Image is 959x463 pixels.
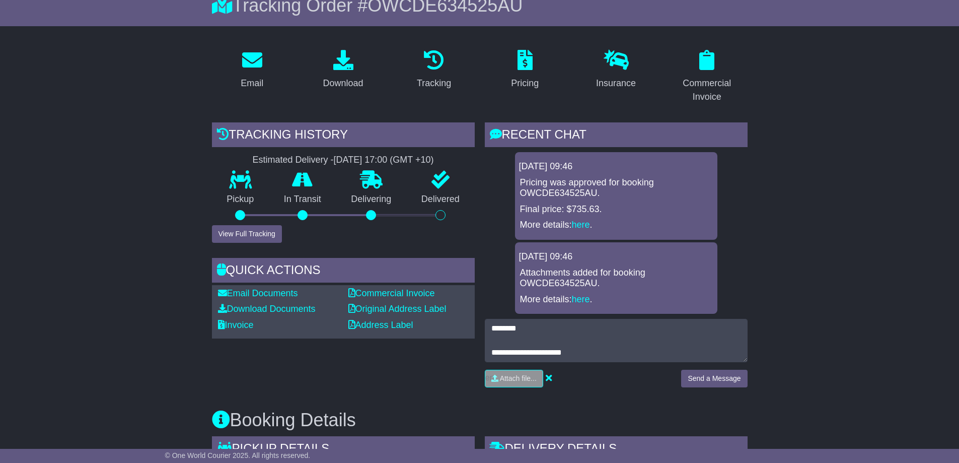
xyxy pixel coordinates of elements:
button: View Full Tracking [212,225,282,243]
a: Invoice [218,320,254,330]
a: Original Address Label [348,304,447,314]
a: Pricing [504,46,545,94]
div: Email [241,77,263,90]
div: Insurance [596,77,636,90]
a: Email Documents [218,288,298,298]
a: Commercial Invoice [348,288,435,298]
p: Delivering [336,194,407,205]
div: Estimated Delivery - [212,155,475,166]
a: here [572,220,590,230]
a: here [572,294,590,304]
p: In Transit [269,194,336,205]
div: Pricing [511,77,539,90]
a: Insurance [589,46,642,94]
h3: Booking Details [212,410,748,430]
p: Delivered [406,194,475,205]
div: [DATE] 17:00 (GMT +10) [334,155,434,166]
p: Pickup [212,194,269,205]
p: Pricing was approved for booking OWCDE634525AU. [520,177,712,199]
div: [DATE] 09:46 [519,161,713,172]
p: Final price: $735.63. [520,204,712,215]
div: [DATE] 09:46 [519,251,713,262]
p: Attachments added for booking OWCDE634525AU. [520,268,712,289]
a: Download [316,46,370,94]
div: Commercial Invoice [673,77,741,104]
a: Commercial Invoice [667,46,748,107]
div: Tracking [417,77,451,90]
span: © One World Courier 2025. All rights reserved. [165,451,311,459]
a: Email [234,46,270,94]
button: Send a Message [681,370,747,387]
a: Download Documents [218,304,316,314]
a: Tracking [410,46,458,94]
div: Tracking history [212,122,475,150]
p: More details: . [520,294,712,305]
div: RECENT CHAT [485,122,748,150]
a: Address Label [348,320,413,330]
div: Quick Actions [212,258,475,285]
div: Download [323,77,363,90]
p: More details: . [520,220,712,231]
